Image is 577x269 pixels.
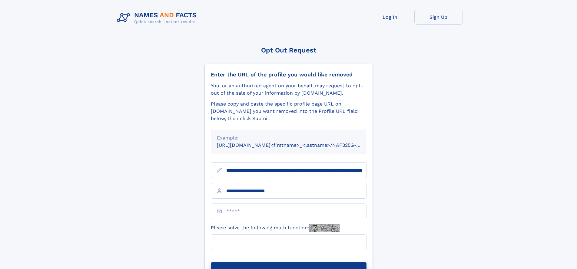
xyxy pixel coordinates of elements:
[217,134,360,142] div: Example:
[211,82,366,97] div: You, or an authorized agent on your behalf, may request to opt-out of the sale of your informatio...
[211,71,366,78] div: Enter the URL of the profile you would like removed
[414,10,463,25] a: Sign Up
[217,142,378,148] small: [URL][DOMAIN_NAME]<firstname>_<lastname>/NAF325G-xxxxxxxx
[211,100,366,122] div: Please copy and paste the specific profile page URL on [DOMAIN_NAME] you want removed into the Pr...
[114,10,202,26] img: Logo Names and Facts
[366,10,414,25] a: Log In
[211,224,340,232] label: Please solve the following math function:
[204,46,373,54] div: Opt Out Request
